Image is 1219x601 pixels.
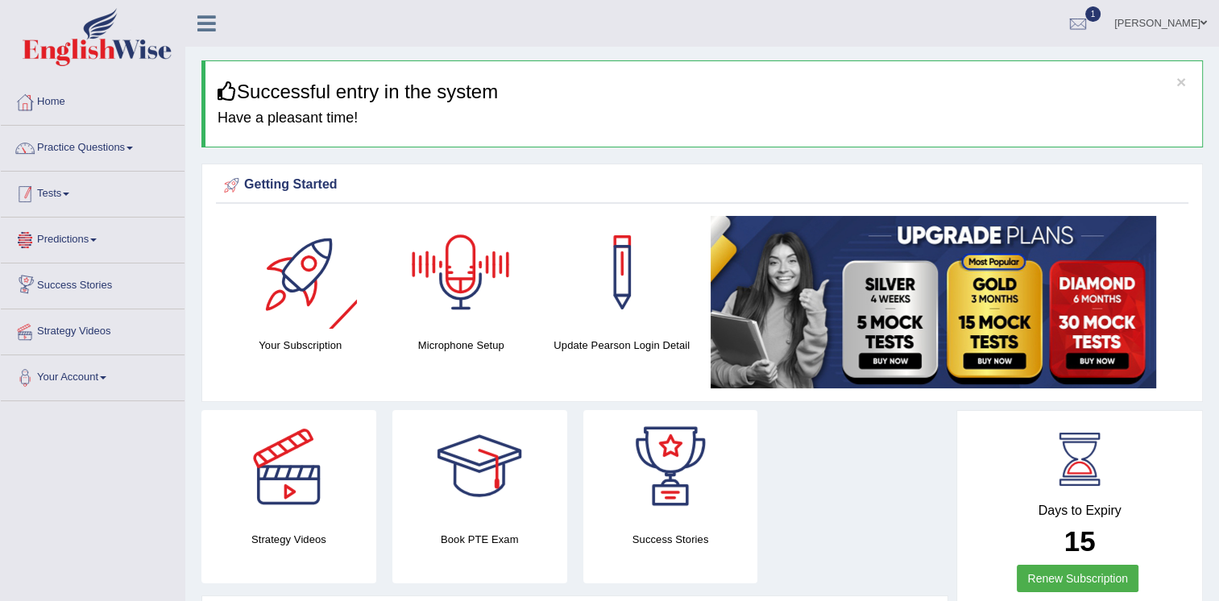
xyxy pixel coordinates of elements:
[218,81,1190,102] h3: Successful entry in the system
[549,337,694,354] h4: Update Pearson Login Detail
[389,337,534,354] h4: Microphone Setup
[201,531,376,548] h4: Strategy Videos
[1,218,185,258] a: Predictions
[1,172,185,212] a: Tests
[1,80,185,120] a: Home
[218,110,1190,126] h4: Have a pleasant time!
[1085,6,1101,22] span: 1
[1,126,185,166] a: Practice Questions
[711,216,1156,388] img: small5.jpg
[392,531,567,548] h4: Book PTE Exam
[1,309,185,350] a: Strategy Videos
[228,337,373,354] h4: Your Subscription
[583,531,758,548] h4: Success Stories
[975,504,1184,518] h4: Days to Expiry
[1176,73,1186,90] button: ×
[1,263,185,304] a: Success Stories
[1,355,185,396] a: Your Account
[1064,525,1096,557] b: 15
[1017,565,1138,592] a: Renew Subscription
[220,173,1184,197] div: Getting Started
